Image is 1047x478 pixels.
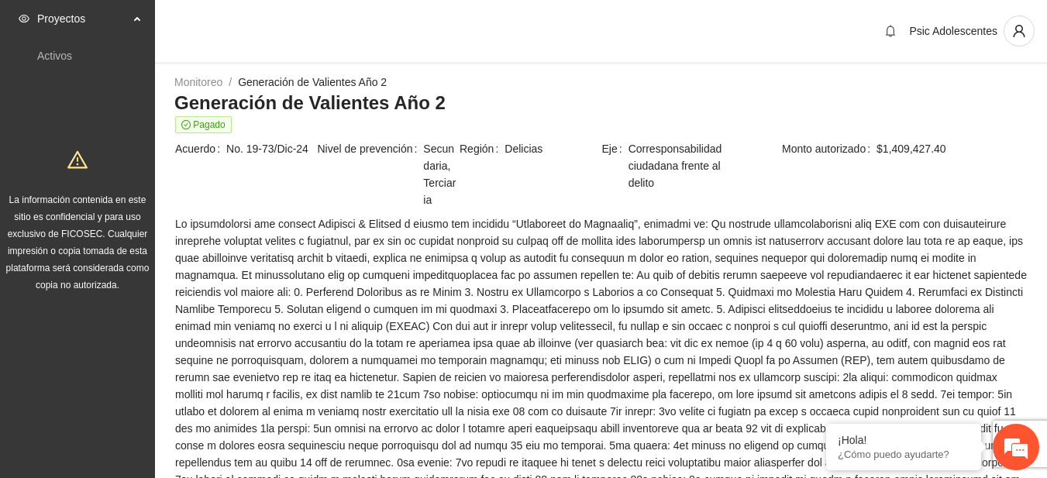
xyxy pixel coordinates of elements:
span: Pagado [175,116,232,133]
a: Activos [37,50,72,62]
span: check-circle [181,120,191,129]
span: Nivel de prevención [318,140,424,208]
span: Delicias [505,140,600,157]
button: user [1004,15,1035,46]
span: / [229,76,232,88]
span: Corresponsabilidad ciudadana frente al delito [629,140,742,191]
span: Eje [602,140,629,191]
span: Secundaria, Terciaria [423,140,458,208]
span: La información contenida en este sitio es confidencial y para uso exclusivo de FICOSEC. Cualquier... [6,194,150,291]
a: Monitoreo [174,76,222,88]
h3: Generación de Valientes Año 2 [174,91,1028,115]
span: Región [460,140,505,157]
span: eye [19,13,29,24]
span: bell [879,25,902,37]
span: $1,409,427.40 [877,140,1027,157]
span: user [1004,24,1034,38]
span: Psic Adolescentes [909,25,997,37]
span: No. 19-73/Dic-24 [226,140,315,157]
span: Proyectos [37,3,129,34]
span: Monto autorizado [782,140,877,157]
a: Generación de Valientes Año 2 [238,76,387,88]
button: bell [878,19,903,43]
p: ¿Cómo puedo ayudarte? [838,449,970,460]
span: Acuerdo [175,140,226,157]
span: warning [67,150,88,170]
div: ¡Hola! [838,434,970,446]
